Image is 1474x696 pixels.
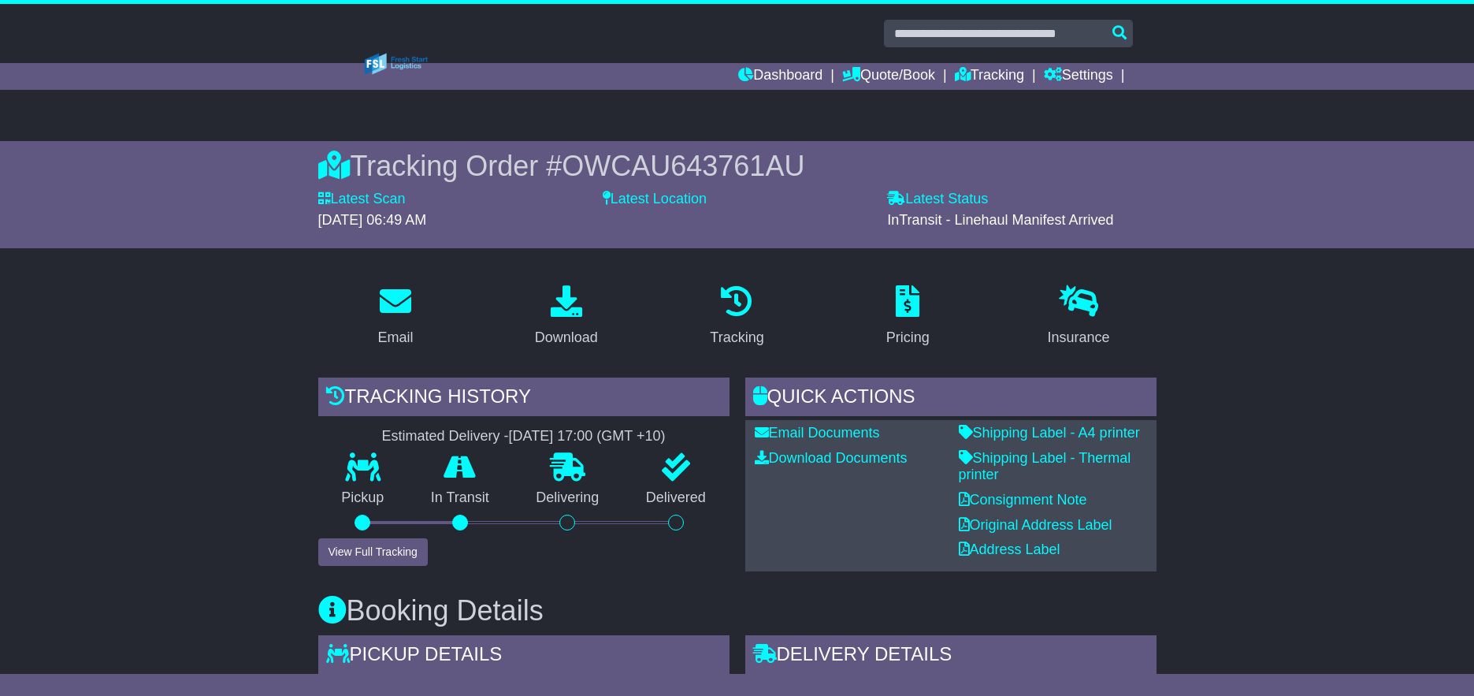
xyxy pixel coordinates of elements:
div: Pricing [886,327,930,348]
div: Insurance [1048,327,1110,348]
a: Email Documents [755,425,880,441]
h3: Booking Details [318,595,1157,627]
div: Email [377,327,413,348]
p: Pickup [318,489,408,507]
div: Download [535,327,598,348]
a: Download [525,280,608,354]
div: Estimated Delivery - [318,428,730,445]
div: Tracking history [318,378,730,420]
button: View Full Tracking [318,538,428,566]
a: Dashboard [738,63,822,90]
a: Pricing [876,280,940,354]
label: Latest Location [603,191,707,208]
span: [DATE] 06:49 AM [318,212,427,228]
a: Download Documents [755,450,908,466]
span: OWCAU643761AU [562,150,804,182]
label: Latest Scan [318,191,406,208]
a: Quote/Book [842,63,935,90]
div: Quick Actions [745,378,1157,420]
a: Address Label [959,542,1060,557]
span: InTransit - Linehaul Manifest Arrived [887,212,1113,228]
label: Latest Status [887,191,988,208]
div: Tracking [710,327,763,348]
p: Delivered [622,489,730,507]
a: Settings [1044,63,1113,90]
div: Pickup Details [318,635,730,678]
a: Tracking [700,280,774,354]
a: Tracking [955,63,1024,90]
div: Tracking Order # [318,149,1157,183]
a: Consignment Note [959,492,1087,508]
a: Email [367,280,423,354]
div: [DATE] 17:00 (GMT +10) [509,428,666,445]
p: Delivering [513,489,623,507]
a: Shipping Label - Thermal printer [959,450,1131,483]
div: Delivery Details [745,635,1157,678]
a: Shipping Label - A4 printer [959,425,1140,441]
a: Original Address Label [959,517,1112,533]
p: In Transit [407,489,513,507]
a: Insurance [1038,280,1120,354]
